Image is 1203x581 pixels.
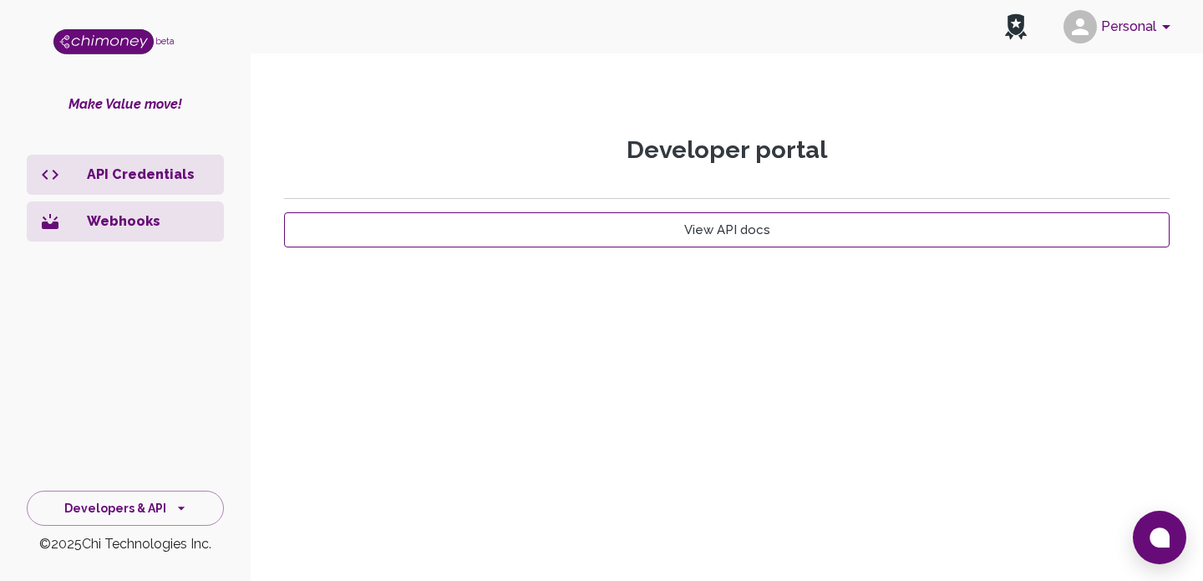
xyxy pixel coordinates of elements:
[53,29,154,54] img: Logo
[1133,511,1186,564] button: Open chat window
[87,212,211,232] p: Webhooks
[1057,5,1183,48] button: account of current user
[27,491,224,527] button: Developers & API
[284,212,1170,247] a: View API docs
[155,36,175,46] span: beta
[87,165,211,185] p: API Credentials
[284,135,1170,165] p: Developer portal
